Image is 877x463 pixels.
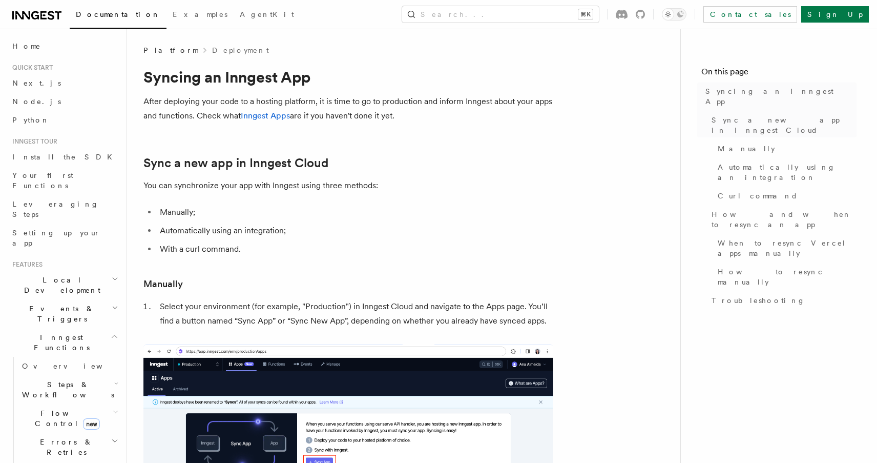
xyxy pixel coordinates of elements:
[701,66,857,82] h4: On this page
[8,332,111,353] span: Inngest Functions
[718,144,775,154] span: Manually
[8,37,120,55] a: Home
[712,115,857,135] span: Sync a new app in Inngest Cloud
[578,9,593,19] kbd: ⌘K
[18,357,120,375] a: Overview
[662,8,686,21] button: Toggle dark mode
[12,200,99,218] span: Leveraging Steps
[12,229,100,247] span: Setting up your app
[712,209,857,230] span: How and when to resync an app
[12,79,61,87] span: Next.js
[157,224,553,238] li: Automatically using an integration;
[143,178,553,193] p: You can synchronize your app with Inngest using three methods:
[8,111,120,129] a: Python
[18,375,120,404] button: Steps & Workflows
[18,437,111,457] span: Errors & Retries
[8,328,120,357] button: Inngest Functions
[12,116,50,124] span: Python
[12,153,118,161] span: Install the SDK
[143,277,183,291] a: Manually
[714,187,857,205] a: Curl command
[8,275,112,295] span: Local Development
[234,3,300,28] a: AgentKit
[212,45,269,55] a: Deployment
[240,10,294,18] span: AgentKit
[8,304,112,324] span: Events & Triggers
[714,234,857,263] a: When to resync Vercel apps manually
[8,224,120,252] a: Setting up your app
[70,3,166,29] a: Documentation
[166,3,234,28] a: Examples
[8,137,57,146] span: Inngest tour
[701,82,857,111] a: Syncing an Inngest App
[18,408,113,429] span: Flow Control
[8,64,53,72] span: Quick start
[83,418,100,430] span: new
[12,171,73,190] span: Your first Functions
[157,205,553,219] li: Manually;
[157,299,553,328] li: Select your environment (for example, "Production") in Inngest Cloud and navigate to the Apps pag...
[703,6,797,23] a: Contact sales
[18,404,120,433] button: Flow Controlnew
[173,10,227,18] span: Examples
[718,267,857,287] span: How to resync manually
[8,92,120,111] a: Node.js
[76,10,160,18] span: Documentation
[718,191,798,201] span: Curl command
[8,299,120,328] button: Events & Triggers
[707,205,857,234] a: How and when to resync an app
[8,148,120,166] a: Install the SDK
[8,166,120,195] a: Your first Functions
[143,68,553,86] h1: Syncing an Inngest App
[18,433,120,461] button: Errors & Retries
[12,41,41,51] span: Home
[143,45,198,55] span: Platform
[707,291,857,310] a: Troubleshooting
[714,158,857,187] a: Automatically using an integration
[22,362,128,370] span: Overview
[712,295,805,306] span: Troubleshooting
[402,6,599,23] button: Search...⌘K
[714,263,857,291] a: How to resync manually
[8,195,120,224] a: Leveraging Steps
[8,260,43,269] span: Features
[157,242,553,256] li: With a curl command.
[707,111,857,139] a: Sync a new app in Inngest Cloud
[8,74,120,92] a: Next.js
[143,94,553,123] p: After deploying your code to a hosting platform, it is time to go to production and inform Innges...
[18,379,114,400] span: Steps & Workflows
[718,162,857,183] span: Automatically using an integration
[714,139,857,158] a: Manually
[705,86,857,107] span: Syncing an Inngest App
[241,111,290,120] a: Inngest Apps
[8,271,120,299] button: Local Development
[143,156,328,170] a: Sync a new app in Inngest Cloud
[12,97,61,106] span: Node.js
[718,238,857,258] span: When to resync Vercel apps manually
[801,6,869,23] a: Sign Up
